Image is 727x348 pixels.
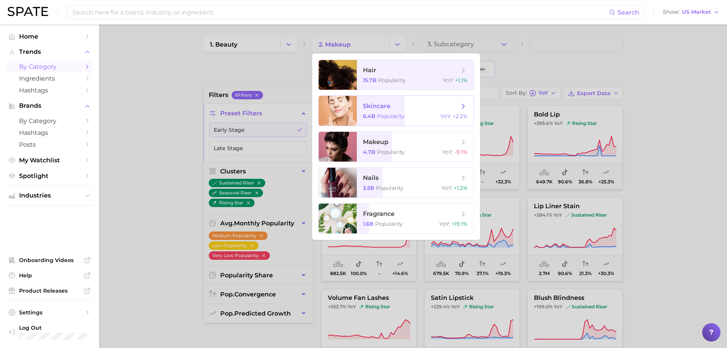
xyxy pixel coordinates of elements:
a: Settings [6,307,93,318]
span: 3.5b [363,185,374,191]
span: YoY : [440,113,451,120]
span: Settings [19,309,80,316]
span: Log Out [19,324,142,331]
span: Posts [19,141,80,148]
span: Popularity [376,185,403,191]
span: 6.4b [363,113,376,120]
span: makeup [363,138,388,146]
span: +1.1% [455,77,467,84]
span: by Category [19,117,80,125]
a: Posts [6,139,93,151]
a: Product Releases [6,285,93,296]
span: fragrance [363,210,395,217]
span: Ingredients [19,75,80,82]
span: hair [363,66,376,74]
span: My Watchlist [19,157,80,164]
a: Help [6,270,93,281]
span: Spotlight [19,172,80,180]
span: 1.6b [363,220,374,227]
a: Log out. Currently logged in with e-mail karolina.bakalarova@hourglasscosmetics.com. [6,322,93,342]
a: Ingredients [6,73,93,84]
span: Popularity [378,77,406,84]
span: YoY : [442,149,453,155]
span: 4.7b [363,149,376,155]
span: +2.2% [453,113,467,120]
span: -9.1% [455,149,467,155]
span: by Category [19,63,80,70]
span: Search [617,9,639,16]
span: Help [19,272,80,279]
a: My Watchlist [6,154,93,166]
span: Hashtags [19,129,80,136]
button: Brands [6,100,93,112]
button: Trends [6,46,93,58]
span: nails [363,174,379,181]
span: Popularity [377,113,405,120]
button: Industries [6,190,93,201]
a: by Category [6,61,93,73]
a: Home [6,31,93,42]
span: YoY : [442,185,452,191]
a: by Category [6,115,93,127]
button: ShowUS Market [661,7,721,17]
span: Brands [19,102,80,109]
span: Trends [19,49,80,55]
span: Industries [19,192,80,199]
span: Hashtags [19,87,80,94]
span: Popularity [377,149,405,155]
ul: Change Category [312,53,480,240]
span: Product Releases [19,287,80,294]
a: Onboarding Videos [6,254,93,266]
input: Search here for a brand, industry, or ingredient [72,6,609,19]
span: Popularity [375,220,403,227]
a: Hashtags [6,127,93,139]
span: Show [663,10,680,14]
span: YoY : [439,220,450,227]
span: 15.7b [363,77,377,84]
span: skincare [363,102,390,110]
span: US Market [682,10,711,14]
span: +19.1% [451,220,467,227]
span: Home [19,33,80,40]
span: Onboarding Videos [19,257,80,264]
a: Spotlight [6,170,93,182]
span: +1.2% [454,185,467,191]
span: YoY : [443,77,453,84]
img: SPATE [8,7,48,16]
a: Hashtags [6,84,93,96]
